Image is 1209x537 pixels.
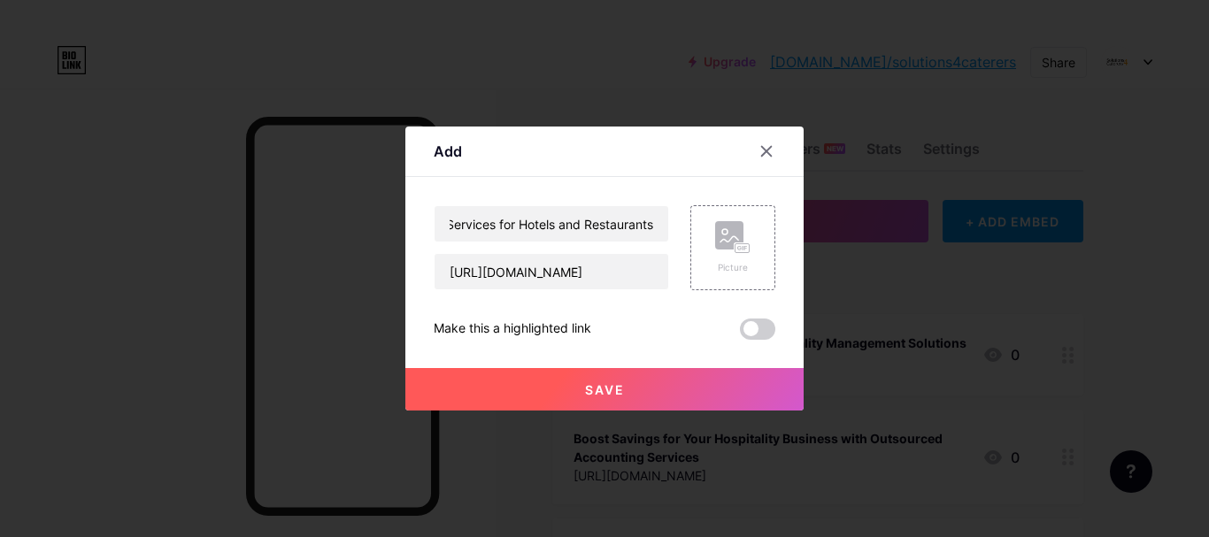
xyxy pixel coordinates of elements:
[585,382,625,397] span: Save
[435,206,668,242] input: Title
[434,318,591,340] div: Make this a highlighted link
[405,368,804,410] button: Save
[434,141,462,162] div: Add
[715,261,751,274] div: Picture
[435,254,668,289] input: URL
